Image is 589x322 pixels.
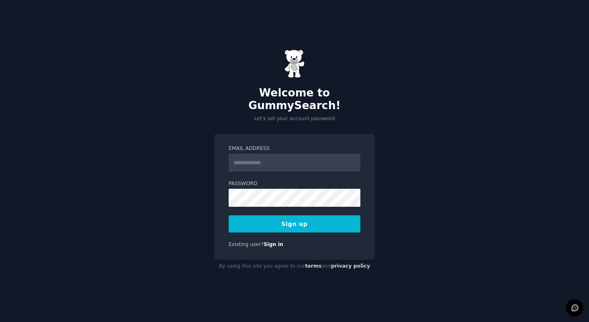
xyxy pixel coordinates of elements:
[331,263,370,269] a: privacy policy
[229,180,360,188] label: Password
[214,87,375,112] h2: Welcome to GummySearch!
[229,145,360,152] label: Email Address
[229,215,360,233] button: Sign up
[214,115,375,123] p: Let's set your account password
[284,49,305,78] img: Gummy Bear
[214,260,375,273] div: By using this site you agree to our and
[229,241,264,247] span: Existing user?
[264,241,283,247] a: Sign in
[305,263,321,269] a: terms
